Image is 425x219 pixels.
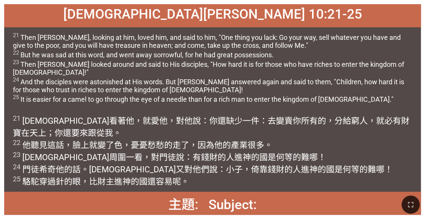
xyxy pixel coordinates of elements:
wg3825: 對他們 [13,165,393,186]
wg2532: 必有 [13,116,409,186]
wg846: ，對他 [13,116,409,186]
wg3004: ：小子 [13,165,393,186]
sup: 22 [13,139,20,147]
wg846: 話 [13,165,393,186]
sup: 24 [13,163,20,171]
wg4459: 的難 [13,153,393,186]
wg4183: 。 [13,140,393,186]
wg2036: ：你 [13,116,409,186]
wg2316: 的國 [13,153,393,186]
wg2933: 很多 [13,140,393,186]
sup: 24 [13,76,19,83]
wg4145: 進 [114,177,189,186]
wg5536: 的人進 [13,165,393,186]
wg4671: 還缺少 [13,116,409,186]
sup: 23 [13,151,20,159]
wg3772: ；你還要來 [13,128,393,186]
wg5217: 變賣 [13,116,409,186]
wg2424: 周圍一看 [13,153,393,186]
wg1722: 天上 [13,128,393,186]
wg1525: 神 [13,165,393,186]
sup: 21 [13,114,20,122]
wg2192: 的，分給 [13,116,409,186]
wg190: 我 [13,128,393,186]
wg3101: 希奇 [13,165,393,186]
wg5536: 的人進 [13,153,393,186]
wg846: 說 [13,116,409,186]
sup: 23 [13,59,19,66]
span: [DEMOGRAPHIC_DATA] [13,114,412,187]
wg2532: [DEMOGRAPHIC_DATA] [13,153,393,186]
wg846: 說 [13,165,393,186]
wg932: 的國 [13,165,393,186]
wg4459: 的難 [13,165,393,186]
wg2076: 何等 [13,165,393,186]
wg2284: 他的 [13,165,393,186]
wg2424: 又 [13,165,393,186]
wg3427: 。 [13,128,393,186]
wg4434: ，就 [13,116,409,186]
span: [DEMOGRAPHIC_DATA][PERSON_NAME] 10:21-25 [63,6,362,22]
wg1330: 過 [47,177,189,186]
span: Then [PERSON_NAME], looking at him, loved him, and said to him, "One thing you lack: Go your way,... [13,32,412,103]
wg1520: ：去 [13,116,409,186]
wg2192: 財寶 [13,116,409,186]
wg4017: ，對門徒 [13,153,393,186]
wg2228: 財主 [97,177,189,186]
wg2123: 呢。 [173,177,189,186]
wg3745: 有 [13,116,409,186]
wg3076: 走了 [13,140,393,186]
sup: 25 [13,94,19,101]
wg3004: ：有 [13,153,393,186]
wg1423: 哪！ [13,153,393,186]
wg2316: 的國 [131,177,189,186]
wg1525: 神 [13,153,393,186]
wg1161: 門徒 [13,165,393,186]
wg932: 是 [13,165,393,186]
wg2344: 在 [13,128,393,186]
wg1325: 窮人 [13,116,409,186]
wg3056: 。[DEMOGRAPHIC_DATA] [13,165,393,186]
wg25: 他 [13,116,409,186]
wg1525: 神 [122,177,189,186]
wg4716: 跟從 [13,128,393,186]
wg3056: ，臉上就變了色，憂憂愁愁的 [13,140,393,186]
wg4453: 你所 [13,116,409,186]
wg2424: 看著 [13,116,409,186]
sup: 22 [13,49,19,56]
sup: 25 [13,175,20,183]
wg5043: ，倚靠 [13,165,393,186]
wg3982: 錢財 [13,165,393,186]
sup: 21 [13,32,19,39]
wg2574: 穿 [39,177,189,186]
wg5168: ，比 [81,177,189,186]
wg1223: 針 [56,177,189,186]
wg846: ，就愛 [13,116,409,186]
wg932: 是何等 [13,153,393,186]
wg3101: 說 [13,153,393,186]
wg932: 還容易 [147,177,189,186]
wg5302: 一件 [13,116,409,186]
wg2192: 錢財 [13,153,393,186]
wg1422: 哪！ 駱駝 [13,165,393,186]
wg1063: 他的產業 [13,140,393,186]
wg4476: 的眼 [64,177,189,186]
wg565: ，因為 [13,140,393,186]
wg1161: 他聽見這話 [13,140,393,186]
